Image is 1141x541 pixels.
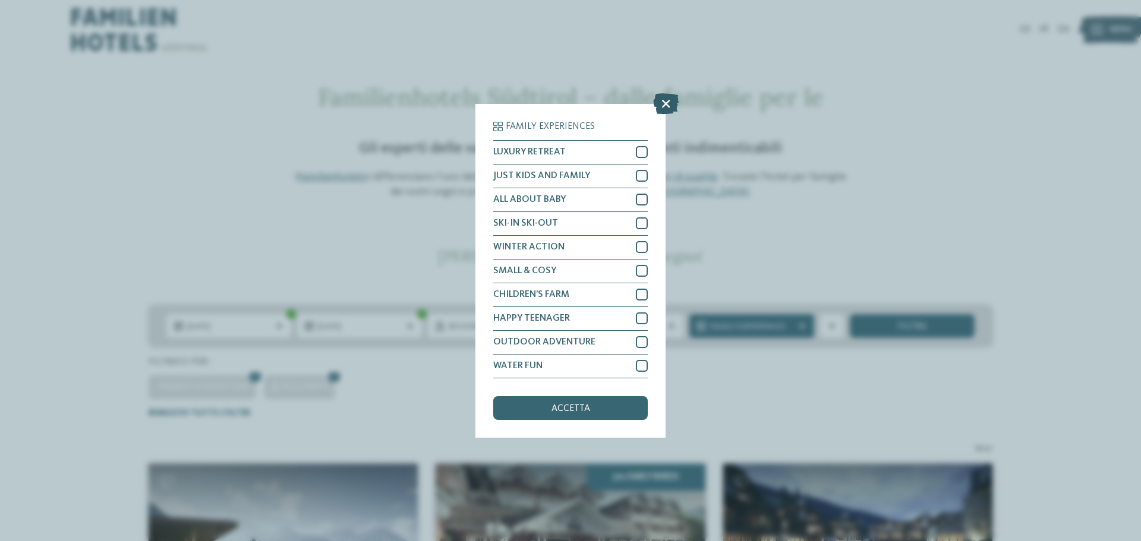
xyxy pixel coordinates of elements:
[493,314,570,323] span: HAPPY TEENAGER
[493,266,556,276] span: SMALL & COSY
[493,219,558,228] span: SKI-IN SKI-OUT
[493,290,569,299] span: CHILDREN’S FARM
[493,171,590,181] span: JUST KIDS AND FAMILY
[493,361,543,371] span: WATER FUN
[551,404,590,413] span: accetta
[493,242,565,252] span: WINTER ACTION
[493,337,595,347] span: OUTDOOR ADVENTURE
[506,122,595,131] span: Family Experiences
[493,147,566,157] span: LUXURY RETREAT
[493,195,566,204] span: ALL ABOUT BABY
